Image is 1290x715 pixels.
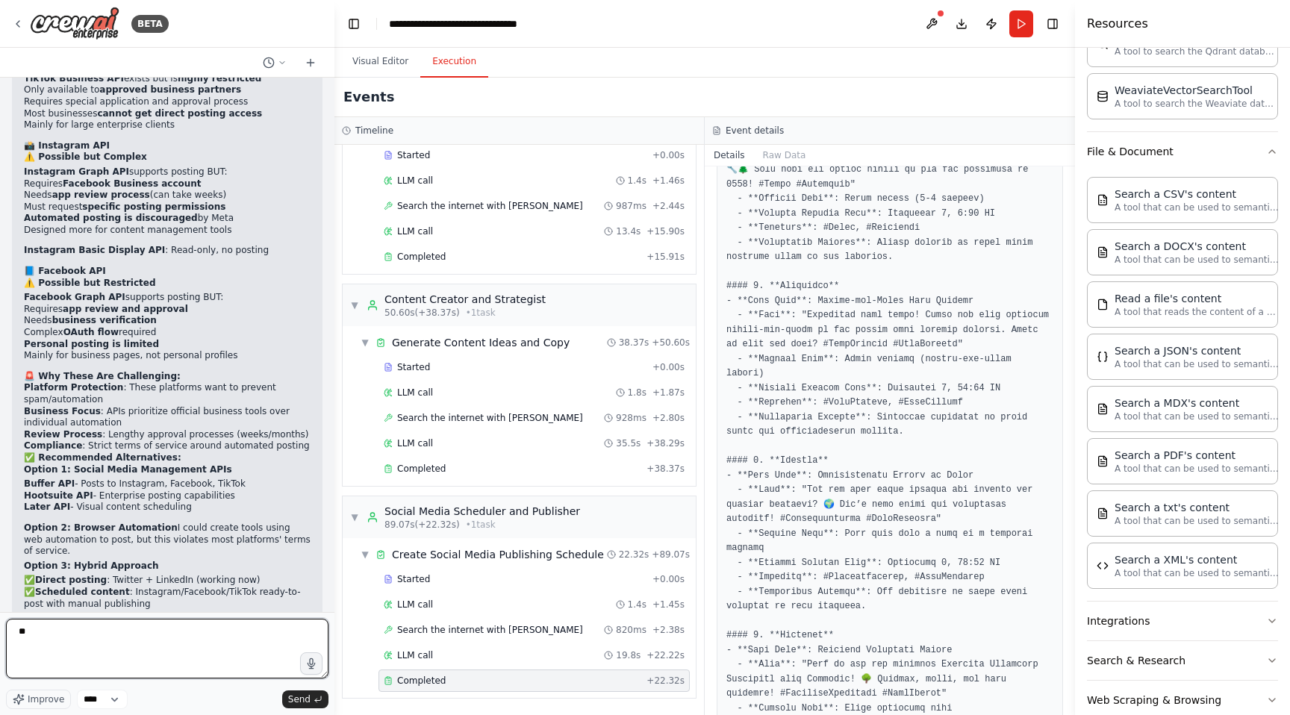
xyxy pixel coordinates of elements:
strong: 🚨 Why These Are Challenging: [24,371,181,381]
strong: Option 2: Browser Automation [24,522,178,533]
li: : APIs prioritize official business tools over individual automation [24,406,311,429]
strong: ✅ Recommended Alternatives: [24,452,181,463]
span: LLM call [397,175,433,187]
h2: Events [343,87,394,107]
p: A tool that reads the content of a file. To use this tool, provide a 'file_path' parameter with t... [1115,306,1279,318]
span: Send [288,693,311,705]
span: 35.5s [616,437,641,449]
h3: Timeline [355,125,393,137]
span: ▼ [350,299,359,311]
p: A tool that can be used to semantic search a query from a txt's content. [1115,515,1279,527]
strong: Instagram Basic Display API [24,245,165,255]
span: • 1 task [466,307,496,319]
button: Start a new chat [299,54,322,72]
p: A tool that can be used to semantic search a query from a MDX's content. [1115,410,1279,422]
li: Requires [24,178,311,190]
h3: Event details [726,125,784,137]
span: 1.4s [628,175,646,187]
span: LLM call [397,437,433,449]
li: ✅ : Twitter + LinkedIn (working now) [24,575,311,587]
span: 1.8s [628,387,646,399]
li: Requires special application and approval process [24,96,311,108]
strong: Personal posting is limited [24,339,159,349]
li: supports posting BUT: [24,166,311,237]
span: LLM call [397,649,433,661]
li: by Meta [24,213,311,225]
span: LLM call [397,225,433,237]
span: + 2.44s [652,200,685,212]
span: ▼ [350,511,359,523]
div: Search a DOCX's content [1115,239,1279,254]
strong: ⚠️ Possible but Restricted [24,278,156,288]
img: MDXSearchTool [1097,403,1109,415]
strong: Option 3: Hybrid Approach [24,561,159,571]
li: Most businesses [24,108,311,120]
strong: highly restricted [178,73,261,84]
strong: approved business partners [99,84,241,95]
span: + 38.29s [646,437,685,449]
li: : Lengthy approval processes (weeks/months) [24,429,311,441]
button: Raw Data [754,145,815,166]
span: + 0.00s [652,361,685,373]
span: Started [397,361,430,373]
li: - Posts to Instagram, Facebook, TikTok [24,478,311,490]
span: • 1 task [466,519,496,531]
span: Completed [397,251,446,263]
img: DOCXSearchTool [1097,246,1109,258]
img: CSVSearchTool [1097,194,1109,206]
div: Search a CSV's content [1115,187,1279,202]
div: Search a PDF's content [1115,448,1279,463]
span: ▼ [361,337,370,349]
span: LLM call [397,387,433,399]
button: Search & Research [1087,641,1278,680]
strong: OAuth flow [63,327,119,337]
li: : These platforms want to prevent spam/automation [24,382,311,405]
p: A tool that can be used to semantic search a query from a PDF's content. [1115,463,1279,475]
img: TXTSearchTool [1097,508,1109,519]
strong: TikTok Business API [24,73,124,84]
li: - Visual content scheduling [24,502,311,513]
span: 987ms [616,200,646,212]
span: + 50.60s [652,337,690,349]
img: JSONSearchTool [1097,351,1109,363]
div: Search a MDX's content [1115,396,1279,410]
span: 820ms [616,624,646,636]
strong: Hootsuite API [24,490,93,501]
li: Only available to [24,84,311,96]
span: Search the internet with [PERSON_NAME] [397,624,583,636]
h4: Resources [1087,15,1148,33]
span: 50.60s (+38.37s) [384,307,460,319]
span: 38.37s [619,337,649,349]
strong: app review process [52,190,150,200]
p: A tool that can be used to semantic search a query from a DOCX's content. [1115,254,1279,266]
strong: app review and approval [63,304,188,314]
li: Needs (can take weeks) [24,190,311,202]
li: : Strict terms of service around automated posting [24,440,311,452]
span: 19.8s [616,649,641,661]
span: LLM call [397,599,433,611]
span: + 38.37s [646,463,685,475]
strong: Facebook Business account [63,178,202,189]
img: WeaviateVectorSearchTool [1097,90,1109,102]
li: supports posting BUT: [24,292,311,362]
div: WeaviateVectorSearchTool [1115,83,1279,98]
span: 13.4s [616,225,641,237]
div: Read a file's content [1115,291,1279,306]
span: + 15.91s [646,251,685,263]
strong: Compliance [24,440,82,451]
strong: 📘 Facebook API [24,266,106,276]
span: + 22.32s [646,675,685,687]
div: Social Media Scheduler and Publisher [384,504,580,519]
li: Needs [24,315,311,327]
span: + 2.38s [652,624,685,636]
span: Search the internet with [PERSON_NAME] [397,412,583,424]
img: XMLSearchTool [1097,560,1109,572]
span: 89.07s (+22.32s) [384,519,460,531]
li: Complex required [24,327,311,339]
strong: Scheduled content [35,587,130,597]
strong: cannot get direct posting access [97,108,262,119]
strong: Direct posting [35,575,107,585]
span: Started [397,149,430,161]
button: Send [282,690,328,708]
li: Mainly for large enterprise clients [24,119,311,131]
